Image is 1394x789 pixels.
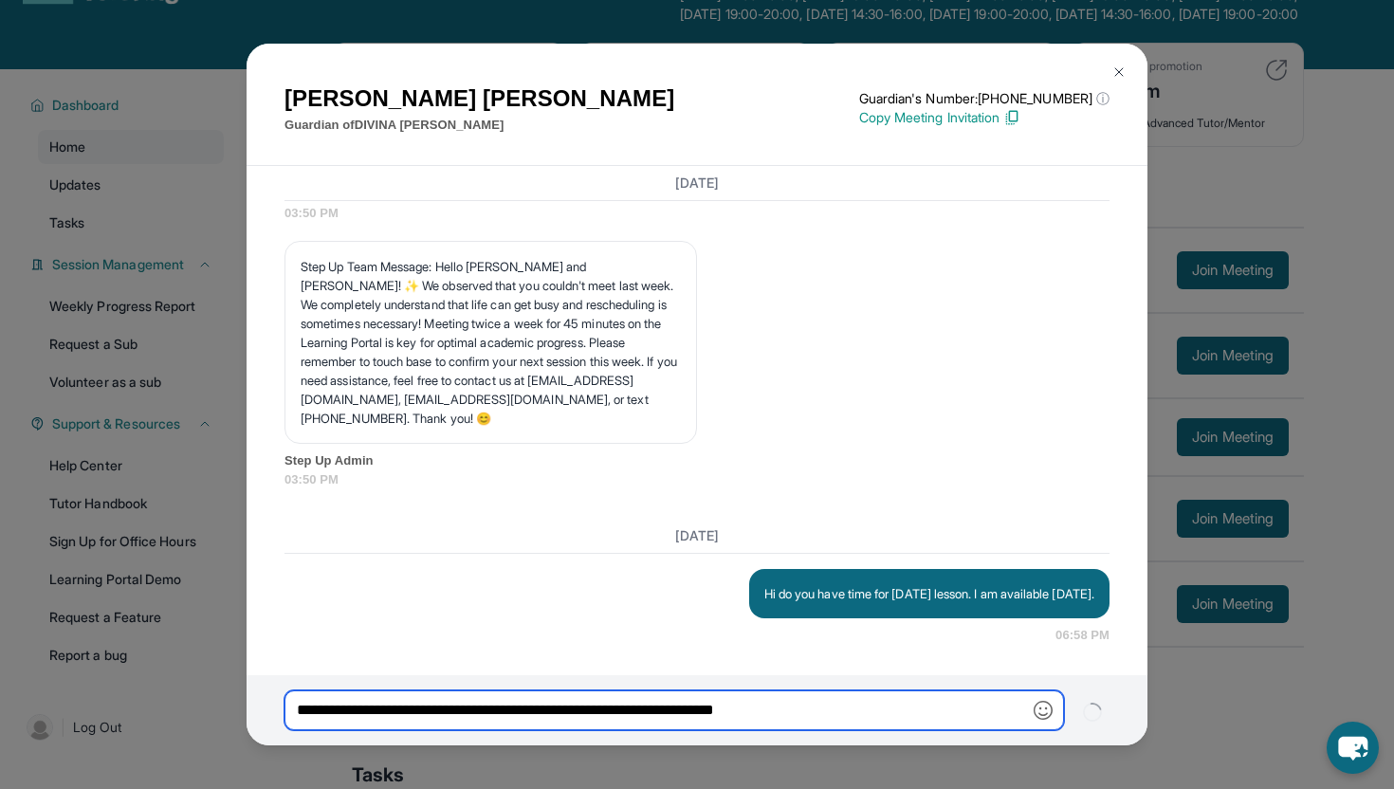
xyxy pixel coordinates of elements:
[859,108,1110,127] p: Copy Meeting Invitation
[284,116,674,135] p: Guardian of DIVINA [PERSON_NAME]
[1034,701,1053,720] img: Emoji
[284,451,1110,470] span: Step Up Admin
[284,82,674,116] h1: [PERSON_NAME] [PERSON_NAME]
[1111,64,1127,80] img: Close Icon
[859,89,1110,108] p: Guardian's Number: [PHONE_NUMBER]
[284,470,1110,489] span: 03:50 PM
[284,526,1110,545] h3: [DATE]
[301,257,681,428] p: Step Up Team Message: Hello [PERSON_NAME] and [PERSON_NAME]! ✨ We observed that you couldn't meet...
[1327,722,1379,774] button: chat-button
[1055,626,1110,645] span: 06:58 PM
[1096,89,1110,108] span: ⓘ
[284,174,1110,193] h3: [DATE]
[764,584,1094,603] p: Hi do you have time for [DATE] lesson. I am available [DATE].
[1003,109,1020,126] img: Copy Icon
[284,204,1110,223] span: 03:50 PM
